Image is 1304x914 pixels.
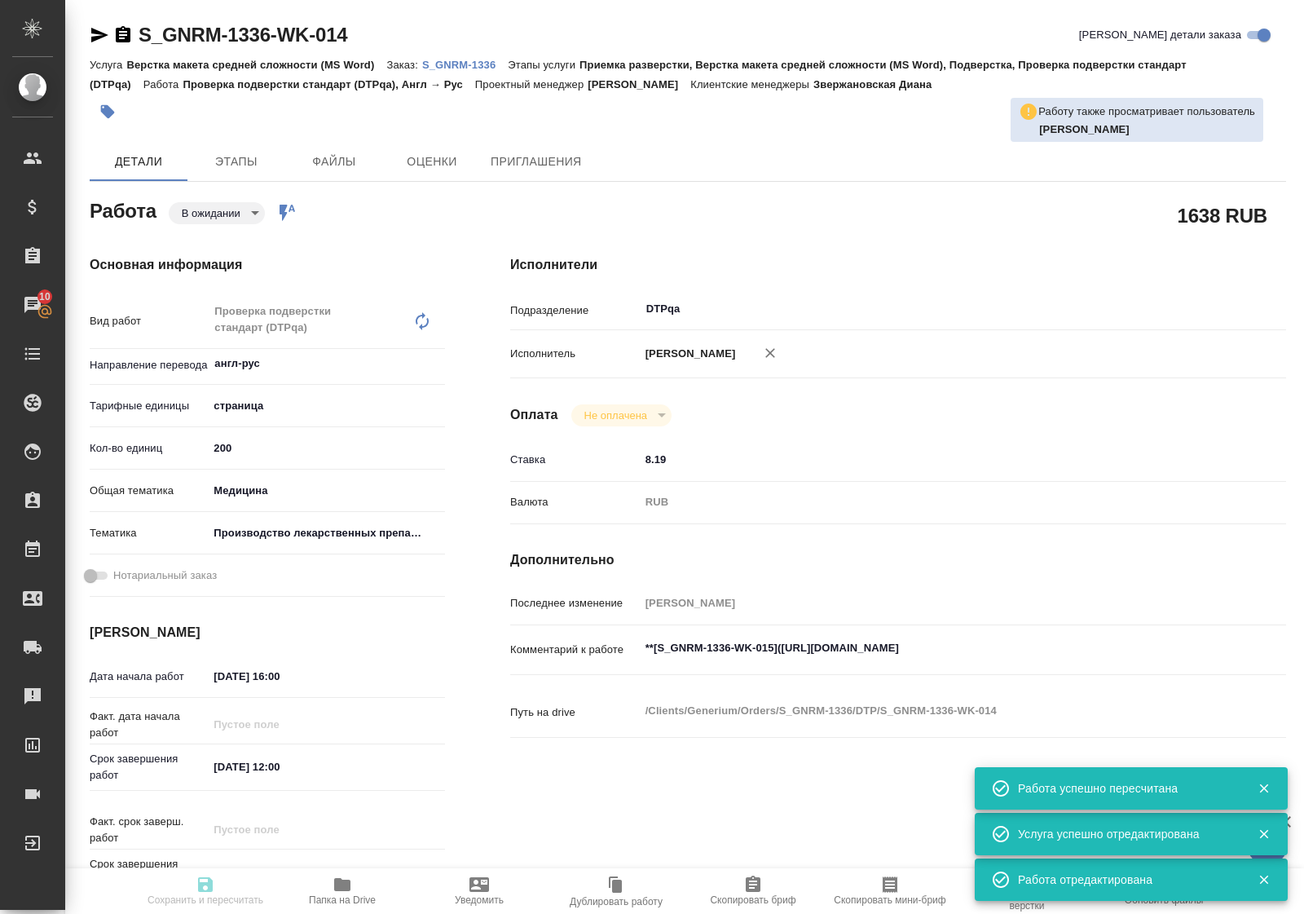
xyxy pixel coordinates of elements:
input: ✎ Введи что-нибудь [640,448,1222,471]
textarea: /Clients/Generium/Orders/S_GNRM-1336/DTP/S_GNRM-1336-WK-014 [640,697,1222,725]
button: Удалить исполнителя [752,335,788,371]
span: Оценки [393,152,471,172]
button: Не оплачена [579,408,652,422]
input: Пустое поле [208,818,350,841]
p: [PERSON_NAME] [588,78,690,91]
p: Клиентские менеджеры [690,78,813,91]
span: Файлы [295,152,373,172]
p: Комментарий к работе [510,642,640,658]
p: Работу также просматривает пользователь [1038,104,1255,120]
button: В ожидании [177,206,245,220]
span: Скопировать мини-бриф [834,894,945,906]
input: Пустое поле [640,591,1222,615]
span: Папка на Drive [309,894,376,906]
p: Валюта [510,494,640,510]
p: Общая тематика [90,483,208,499]
p: Срок завершения работ [90,751,208,784]
h4: Исполнители [510,255,1286,275]
p: Исполнитель [510,346,640,362]
h4: Дополнительно [510,550,1286,570]
button: Ссылка на инструкции верстки [958,868,1095,914]
p: Кол-во единиц [90,440,208,457]
a: S_GNRM-1336 [422,57,508,71]
input: Пустое поле [208,713,350,736]
p: Подразделение [510,302,640,319]
span: Нотариальный заказ [113,567,217,584]
span: Уведомить [455,894,504,906]
button: Закрыть [1247,781,1280,796]
button: Скопировать ссылку [113,25,133,45]
input: ✎ Введи что-нибудь [208,436,445,460]
h4: Основная информация [90,255,445,275]
button: Папка на Drive [274,868,411,914]
span: Приглашения [491,152,582,172]
div: Услуга успешно отредактирована [1018,826,1233,842]
b: [PERSON_NAME] [1039,123,1130,135]
p: Вид работ [90,313,208,329]
input: ✎ Введи что-нибудь [208,665,350,688]
button: Open [1213,307,1216,311]
button: Дублировать работу [548,868,685,914]
p: Звержановская Диана [813,78,944,91]
div: В ожидании [169,202,265,224]
p: Проверка подверстки стандарт (DTPqa), Англ → Рус [183,78,474,91]
a: 10 [4,285,61,325]
button: Open [436,362,439,365]
h4: [PERSON_NAME] [90,623,445,642]
p: Факт. дата начала работ [90,709,208,741]
div: Медицина [208,477,445,505]
p: Услуга [90,59,126,71]
input: ✎ Введи что-нибудь [208,860,350,884]
div: Работа успешно пересчитана [1018,780,1233,797]
span: Сохранить и пересчитать [148,894,263,906]
p: Последнее изменение [510,595,640,612]
div: RUB [640,488,1222,516]
button: Закрыть [1247,872,1280,887]
p: Тарифные единицы [90,398,208,414]
span: Дублировать работу [570,896,663,907]
h2: 1638 RUB [1178,201,1267,229]
p: Факт. срок заверш. работ [90,814,208,846]
span: Ссылка на инструкции верстки [968,889,1086,912]
p: Проектный менеджер [475,78,588,91]
span: 10 [29,289,60,305]
h4: Оплата [510,405,558,425]
a: S_GNRM-1336-WK-014 [139,24,347,46]
button: Скопировать бриф [685,868,822,914]
p: Заказ: [386,59,421,71]
div: Производство лекарственных препаратов [208,519,445,547]
span: Этапы [197,152,275,172]
p: Петрова Валерия [1039,121,1255,138]
input: ✎ Введи что-нибудь [208,755,350,779]
button: Сохранить и пересчитать [137,868,274,914]
p: [PERSON_NAME] [640,346,736,362]
p: Верстка макета средней сложности (MS Word) [126,59,386,71]
div: Работа отредактирована [1018,872,1233,888]
button: Добавить тэг [90,94,126,130]
button: Уведомить [411,868,548,914]
p: Этапы услуги [508,59,579,71]
p: Направление перевода [90,357,208,373]
p: Дата начала работ [90,669,208,685]
p: Тематика [90,525,208,541]
div: В ожидании [571,404,672,426]
p: Приемка разверстки, Верстка макета средней сложности (MS Word), Подверстка, Проверка подверстки с... [90,59,1187,91]
p: Ставка [510,452,640,468]
button: Скопировать ссылку для ЯМессенджера [90,25,109,45]
h2: Работа [90,195,156,224]
p: Путь на drive [510,704,640,721]
p: S_GNRM-1336 [422,59,508,71]
span: [PERSON_NAME] детали заказа [1079,27,1241,43]
textarea: **[S_GNRM-1336-WK-015]([URL][DOMAIN_NAME] [640,634,1222,662]
span: Скопировать бриф [710,894,795,906]
span: Детали [99,152,178,172]
button: Закрыть [1247,827,1280,841]
button: Скопировать мини-бриф [822,868,958,914]
p: Работа [143,78,183,91]
div: страница [208,392,445,420]
p: Срок завершения услуги [90,856,208,889]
